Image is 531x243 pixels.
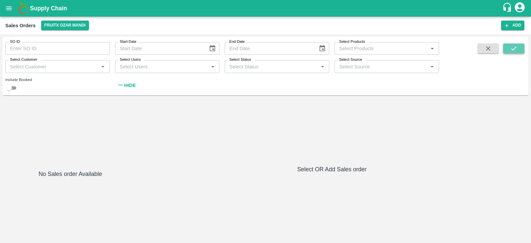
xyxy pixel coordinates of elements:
button: Choose date [316,42,329,55]
label: End Date [229,39,245,44]
button: Open [318,62,327,71]
a: Supply Chain [30,4,502,13]
input: Select Products [337,44,426,53]
h6: No Sales order Available [38,169,102,238]
div: customer-support [502,2,514,14]
label: Start Date [120,39,136,44]
button: Open [208,62,217,71]
button: Open [428,62,436,71]
h6: Select OR Add Sales order [138,165,526,174]
button: Choose date [206,42,219,55]
label: Select Users [120,57,141,62]
button: open drawer [1,1,17,16]
div: Sales Orders [5,21,36,30]
button: Select DC [41,21,89,30]
input: Select Customer [7,62,97,71]
img: logo [17,2,30,15]
input: Select Users [117,62,207,71]
button: Hide [115,80,138,91]
div: Include Booked [5,77,110,83]
label: Select Products [339,39,365,44]
input: End Date [225,42,313,55]
input: Select Status [227,62,316,71]
label: Select Customer [10,57,37,62]
input: Enter SO ID [5,42,110,55]
button: Add [501,21,524,30]
strong: Hide [124,83,136,88]
label: Select Source [339,57,362,62]
div: account of current user [514,1,526,15]
button: Open [99,62,107,71]
label: Select Status [229,57,251,62]
b: Supply Chain [30,5,67,12]
input: Select Source [337,62,426,71]
label: SO ID [10,39,20,44]
input: Start Date [115,42,203,55]
button: Open [428,44,436,53]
